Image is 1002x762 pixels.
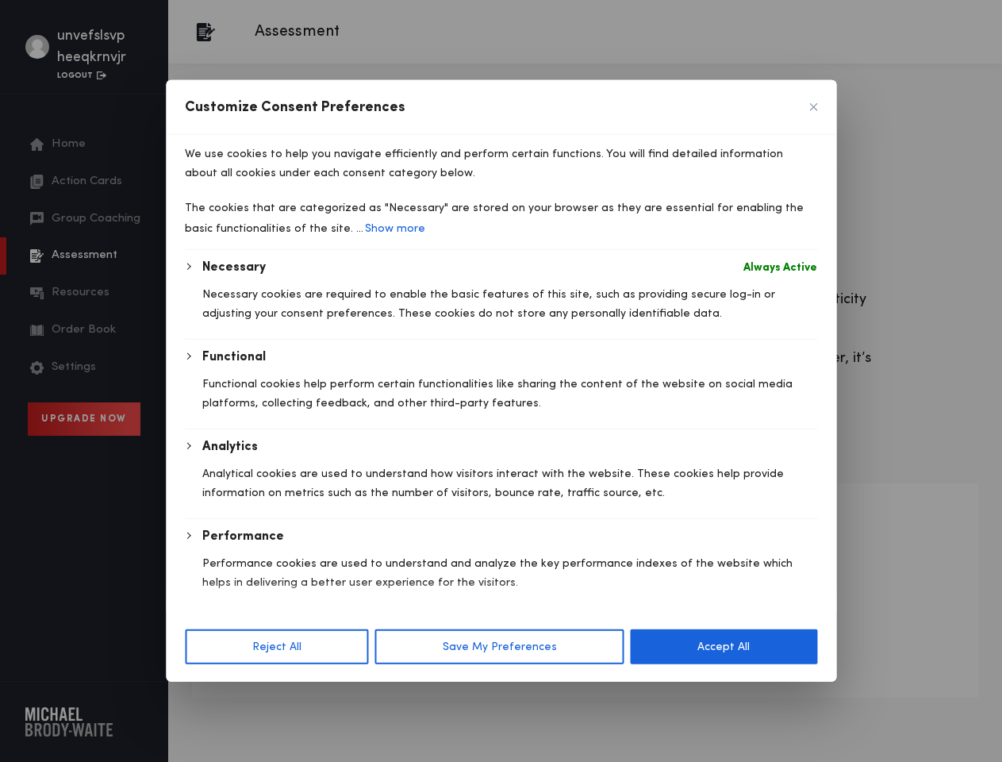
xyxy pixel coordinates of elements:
button: Necessary [202,258,266,277]
span: Customize Consent Preferences [185,98,405,117]
button: Analytics [202,437,258,456]
p: Necessary cookies are required to enable the basic features of this site, such as providing secur... [202,285,817,323]
button: [cky_preference_close_label] [809,103,817,111]
p: The cookies that are categorized as "Necessary" are stored on your browser as they are essential ... [185,198,817,240]
p: We use cookies to help you navigate efficiently and perform certain functions. You will find deta... [185,144,817,183]
p: Functional cookies help perform certain functionalities like sharing the content of the website o... [202,375,817,413]
button: Functional [202,348,266,367]
span: Always Active [743,258,817,277]
button: Show more [363,217,427,240]
button: Save My Preferences [375,629,624,664]
button: Reject All [185,629,369,664]
div: Customise Consent Preferences [166,80,836,682]
p: Analytical cookies are used to understand how visitors interact with the website. These cookies h... [202,464,817,502]
button: Performance [202,527,284,546]
p: Performance cookies are used to understand and analyze the key performance indexes of the website... [202,554,817,592]
img: Close [809,103,817,111]
button: Accept All [630,629,817,664]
